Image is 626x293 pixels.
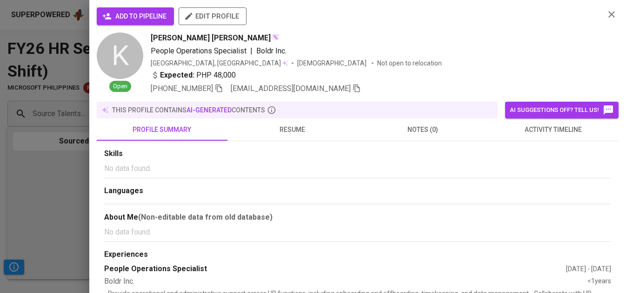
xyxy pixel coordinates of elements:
span: add to pipeline [104,11,166,22]
span: [EMAIL_ADDRESS][DOMAIN_NAME] [231,84,351,93]
span: [PHONE_NUMBER] [151,84,213,93]
img: magic_wand.svg [272,33,279,41]
span: AI suggestions off? Tell us! [510,104,614,116]
button: AI suggestions off? Tell us! [505,102,619,118]
div: <1 years [587,276,611,287]
span: profile summary [102,124,222,136]
span: edit profile [186,10,239,22]
div: [DATE] - [DATE] [566,264,611,273]
p: No data found. [104,163,611,174]
span: resume [233,124,353,136]
span: AI-generated [186,106,232,114]
span: activity timeline [494,124,613,136]
div: People Operations Specialist [104,264,566,274]
span: [PERSON_NAME] [PERSON_NAME] [151,33,271,44]
div: K [97,33,143,79]
button: add to pipeline [97,7,174,25]
div: Experiences [104,249,611,260]
span: People Operations Specialist [151,46,246,55]
div: [GEOGRAPHIC_DATA], [GEOGRAPHIC_DATA] [151,59,288,68]
p: No data found. [104,227,611,238]
a: edit profile [179,12,246,20]
div: Languages [104,186,611,196]
p: Not open to relocation [377,59,442,68]
div: About Me [104,212,611,223]
button: edit profile [179,7,246,25]
span: Boldr Inc. [256,46,286,55]
span: [DEMOGRAPHIC_DATA] [297,59,368,68]
p: this profile contains contents [112,105,265,115]
div: Skills [104,149,611,159]
span: | [250,46,253,57]
div: PHP 48,000 [151,70,236,81]
span: Open [109,82,131,91]
b: (Non-editable data from old database) [138,213,273,221]
span: notes (0) [363,124,483,136]
div: Boldr Inc. [104,276,587,287]
b: Expected: [160,70,194,81]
